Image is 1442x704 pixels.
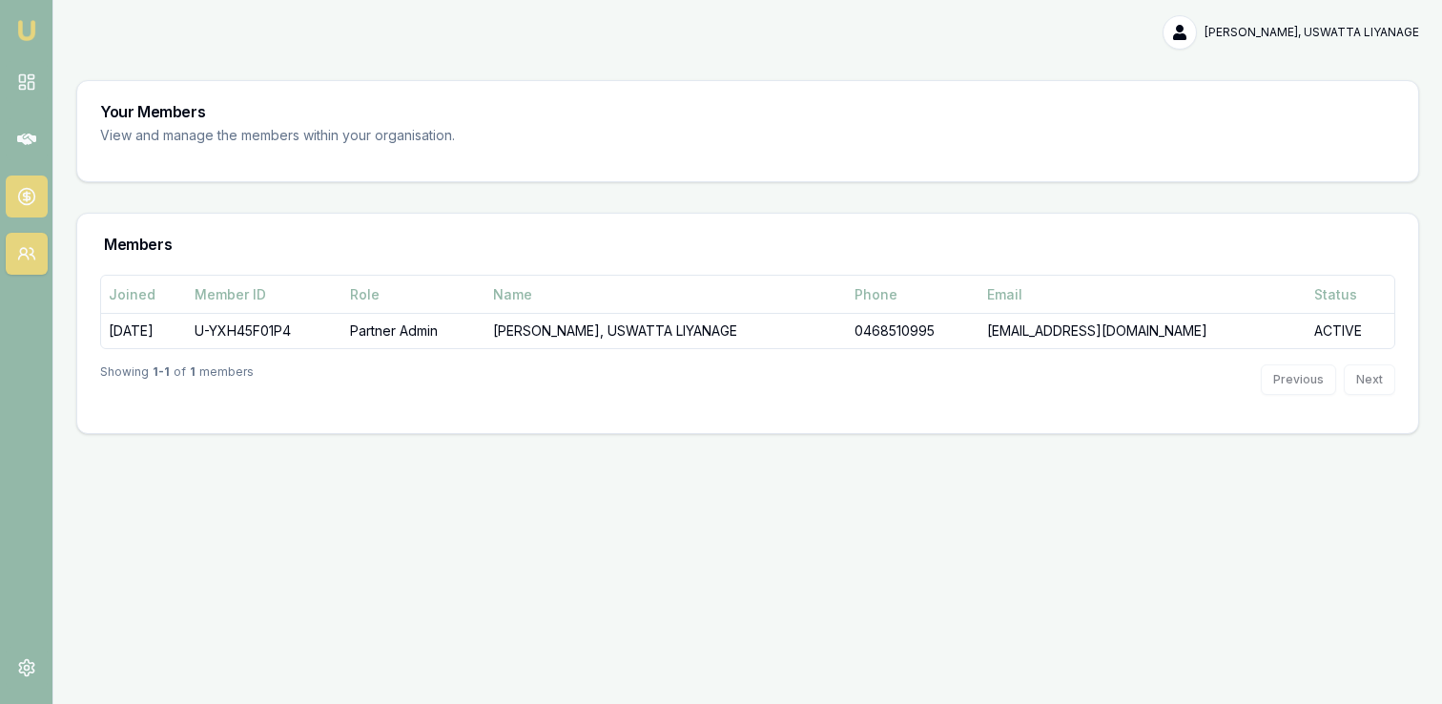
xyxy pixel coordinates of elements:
td: 0468510995 [847,314,979,349]
span: [PERSON_NAME], USWATTA LIYANAGE [1205,25,1419,40]
div: Member ID [195,285,335,304]
div: Name [493,285,838,304]
td: Partner Admin [342,314,485,349]
td: [DATE] [101,314,187,349]
div: Email [987,285,1300,304]
td: [EMAIL_ADDRESS][DOMAIN_NAME] [979,314,1308,349]
div: Status [1314,285,1387,304]
div: Role [350,285,478,304]
td: ACTIVE [1307,314,1394,349]
p: View and manage the members within your organisation. [100,125,588,147]
img: emu-icon-u.png [15,19,38,42]
td: U-YXH45F01P4 [187,314,342,349]
h3: Your Members [100,104,1395,119]
td: [PERSON_NAME], USWATTA LIYANAGE [485,314,846,349]
strong: 1 - 1 [153,364,170,395]
div: Phone [855,285,972,304]
div: Showing of members [100,364,254,395]
strong: 1 [190,364,196,395]
div: Joined [109,285,179,304]
h3: Members [104,237,172,252]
